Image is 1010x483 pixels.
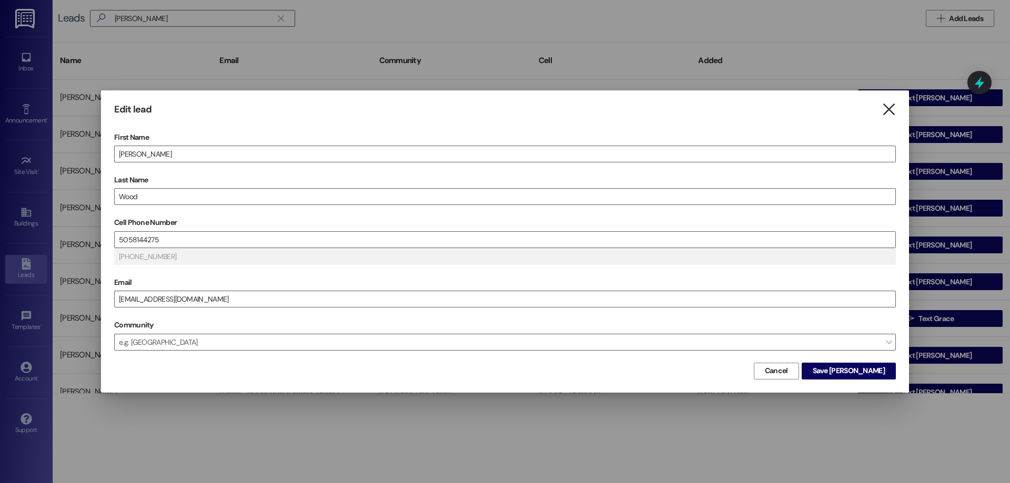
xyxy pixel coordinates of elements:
[802,363,896,379] button: Save [PERSON_NAME]
[115,146,895,162] input: e.g. Alex
[114,129,896,146] label: First Name
[765,365,788,376] span: Cancel
[754,363,799,379] button: Cancel
[882,104,896,115] i: 
[114,172,896,188] label: Last Name
[114,317,154,333] label: Community
[115,291,895,307] input: e.g. alex@gmail.com
[114,274,896,291] label: Email
[114,334,896,351] span: e.g. [GEOGRAPHIC_DATA]
[114,104,151,116] h3: Edit lead
[813,365,885,376] span: Save [PERSON_NAME]
[115,189,895,204] input: e.g. Smith
[114,214,896,231] label: Cell Phone Number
